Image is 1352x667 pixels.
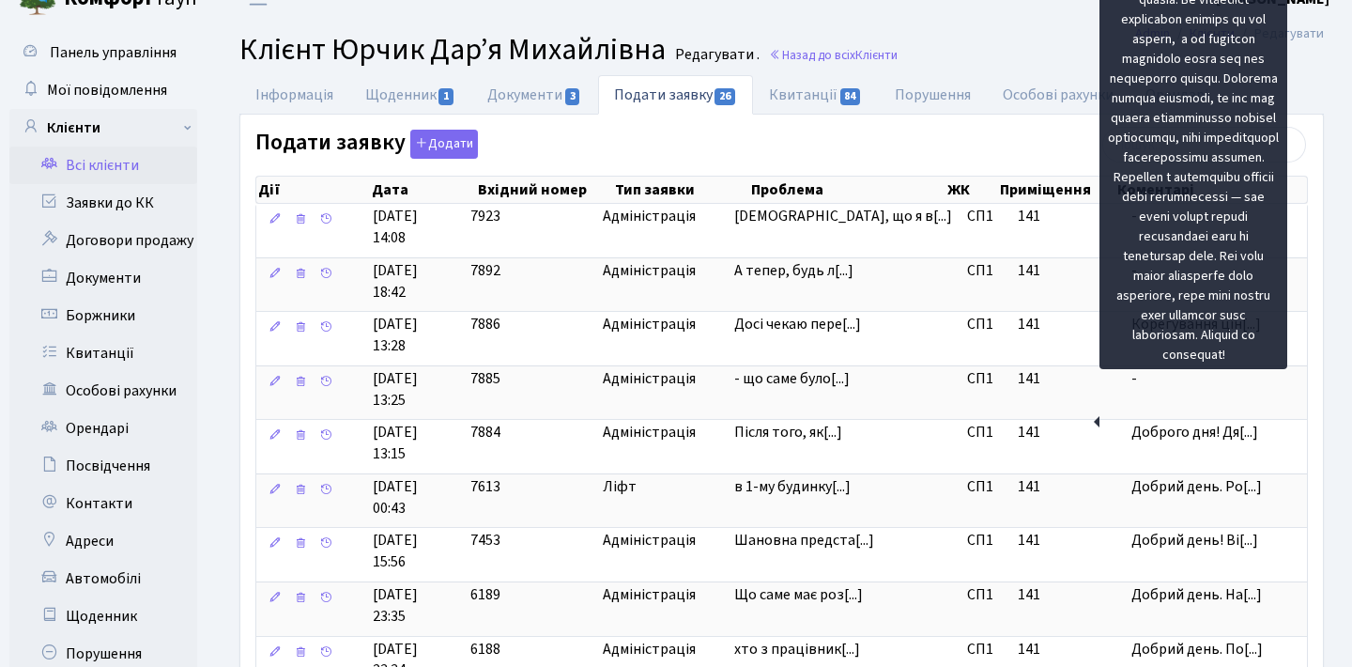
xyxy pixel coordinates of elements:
th: Проблема [749,177,945,203]
span: - [1131,368,1299,390]
span: Добрий день! Ві[...] [1131,530,1258,551]
span: СП1 [967,530,1003,551]
span: Адміністрація [603,314,719,335]
a: Квитанції [753,75,878,115]
span: Добрий день. По[...] [1131,639,1263,659]
a: Подати заявку [598,75,753,115]
span: 3 [565,88,580,105]
a: Квитанції [9,334,197,372]
span: 141 [1018,476,1040,497]
span: [DATE] 18:42 [373,260,455,303]
span: Панель управління [50,42,177,63]
a: Клієнти [9,109,197,147]
a: Панель управління [9,34,197,71]
span: [DATE] 13:15 [373,422,455,465]
span: 6189 [470,584,500,605]
span: [DATE] 13:28 [373,314,455,357]
span: - що саме було[...] [734,368,850,389]
a: Щоденник [349,75,471,115]
button: Подати заявку [410,130,478,159]
span: Після того, як[...] [734,422,842,442]
span: Адміністрація [603,260,719,282]
span: А тепер, будь л[...] [734,260,853,281]
span: Адміністрація [603,584,719,606]
span: Доброго дня! Дя[...] [1131,422,1258,442]
a: Щоденник [9,597,197,635]
span: Адміністрація [603,530,719,551]
span: 141 [1018,639,1040,659]
span: 6188 [470,639,500,659]
span: 7613 [470,476,500,497]
span: СП1 [967,476,1003,498]
a: Додати [406,127,478,160]
span: СП1 [967,368,1003,390]
span: Що саме має роз[...] [734,584,863,605]
span: СП1 [967,314,1003,335]
a: Посвідчення [9,447,197,485]
span: 141 [1018,206,1040,226]
span: Адміністрація [603,206,719,227]
a: Боржники [9,297,197,334]
span: Мої повідомлення [47,80,167,101]
span: [DEMOGRAPHIC_DATA], що я в[...] [734,206,952,226]
a: Мої повідомлення [9,71,197,109]
span: в 1-му будинку[...] [734,476,851,497]
span: [DATE] 13:25 [373,368,455,411]
a: Особові рахунки [9,372,197,410]
span: 141 [1018,584,1040,605]
span: Адміністрація [603,368,719,390]
span: Адміністрація [603,422,719,443]
span: 141 [1018,422,1040,442]
span: 7885 [470,368,500,389]
a: Порушення [879,75,987,115]
a: Заявки до КК [9,184,197,222]
span: Добрий день. На[...] [1131,584,1262,605]
a: Всі клієнти [9,147,197,184]
a: Документи [471,75,597,115]
th: Приміщення [998,177,1115,203]
span: 7886 [470,314,500,334]
a: Орендарі [9,410,197,447]
span: Адміністрація [603,639,719,660]
span: 7892 [470,260,500,281]
a: Адреси [9,522,197,560]
th: Дії [256,177,370,203]
th: Вхідний номер [476,177,613,203]
span: Добрий день. Ро[...] [1131,476,1262,497]
span: [DATE] 14:08 [373,206,455,249]
a: Інформація [239,75,349,115]
span: СП1 [967,422,1003,443]
span: СП1 [967,206,1003,227]
span: 141 [1018,260,1040,281]
span: 141 [1018,314,1040,334]
span: Досі чекаю пере[...] [734,314,861,334]
a: Документи [9,259,197,297]
span: 26 [714,88,735,105]
span: 7884 [470,422,500,442]
span: 141 [1018,530,1040,551]
span: хто з працівник[...] [734,639,860,659]
span: Клієнти [855,46,898,64]
span: СП1 [967,639,1003,660]
label: Подати заявку [255,130,478,159]
span: Шановна предста[...] [734,530,874,551]
span: СП1 [967,584,1003,606]
span: Клієнт Юрчик Дар’я Михайлівна [239,28,666,71]
span: 1 [438,88,453,105]
span: [DATE] 15:56 [373,530,455,573]
th: ЖК [945,177,998,203]
span: Ліфт [603,476,719,498]
span: 7923 [470,206,500,226]
a: Договори продажу [9,222,197,259]
span: [DATE] 00:43 [373,476,455,520]
span: СП1 [967,260,1003,282]
th: Тип заявки [613,177,749,203]
a: Контакти [9,485,197,522]
a: Назад до всіхКлієнти [769,46,898,64]
span: 141 [1018,368,1040,389]
small: Редагувати . [671,46,760,64]
span: [DATE] 23:35 [373,584,455,628]
a: Особові рахунки [987,75,1129,115]
a: Автомобілі [9,560,197,597]
th: Дата [370,177,476,203]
